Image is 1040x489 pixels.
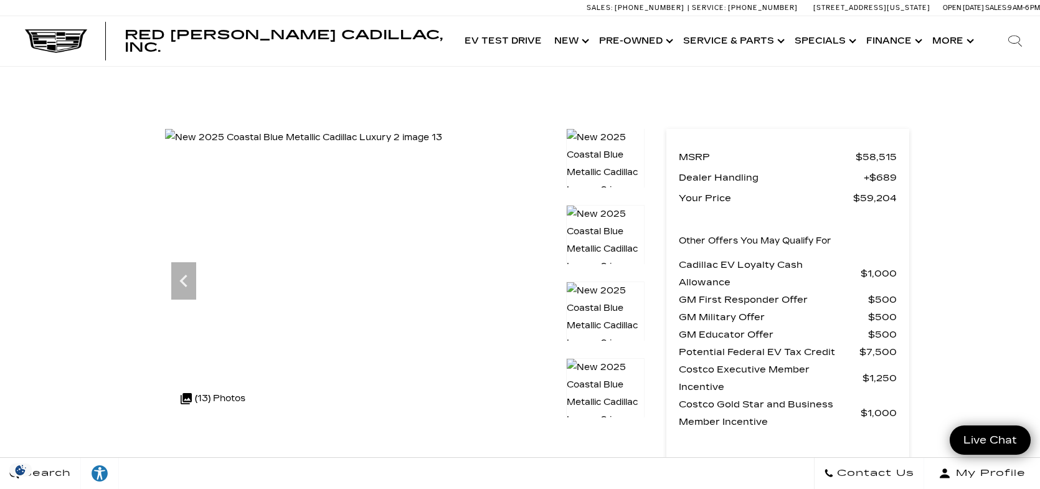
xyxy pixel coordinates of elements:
[788,16,860,66] a: Specials
[566,282,645,370] img: New 2025 Coastal Blue Metallic Cadillac Luxury 2 image 12
[679,291,868,308] span: GM First Responder Offer
[593,16,677,66] a: Pre-Owned
[6,463,35,477] section: Click to Open Cookie Consent Modal
[125,27,443,55] span: Red [PERSON_NAME] Cadillac, Inc.
[615,4,684,12] span: [PHONE_NUMBER]
[679,148,897,166] a: MSRP $58,515
[679,396,897,430] a: Costco Gold Star and Business Member Incentive $1,000
[679,326,868,343] span: GM Educator Offer
[677,16,788,66] a: Service & Parts
[951,465,1026,482] span: My Profile
[679,343,897,361] a: Potential Federal EV Tax Credit $7,500
[957,433,1023,447] span: Live Chat
[864,169,897,186] span: $689
[926,16,978,66] button: More
[679,361,863,396] span: Costco Executive Member Incentive
[679,232,831,250] p: Other Offers You May Qualify For
[860,16,926,66] a: Finance
[868,308,897,326] span: $500
[81,458,119,489] a: Explore your accessibility options
[587,4,688,11] a: Sales: [PHONE_NUMBER]
[679,189,897,207] a: Your Price $59,204
[679,291,897,308] a: GM First Responder Offer $500
[853,189,897,207] span: $59,204
[679,343,859,361] span: Potential Federal EV Tax Credit
[679,256,861,291] span: Cadillac EV Loyalty Cash Allowance
[171,262,196,300] div: Previous
[566,205,645,293] img: New 2025 Coastal Blue Metallic Cadillac Luxury 2 image 11
[861,404,897,422] span: $1,000
[165,129,442,146] img: New 2025 Coastal Blue Metallic Cadillac Luxury 2 image 13
[548,16,593,66] a: New
[679,189,853,207] span: Your Price
[6,463,35,477] img: Opt-Out Icon
[856,148,897,166] span: $58,515
[566,358,645,447] img: New 2025 Coastal Blue Metallic Cadillac Luxury 2 image 13
[985,4,1008,12] span: Sales:
[458,16,548,66] a: EV Test Drive
[1008,4,1040,12] span: 9 AM-6 PM
[943,4,984,12] span: Open [DATE]
[868,326,897,343] span: $500
[679,256,897,291] a: Cadillac EV Loyalty Cash Allowance $1,000
[587,4,613,12] span: Sales:
[679,308,897,326] a: GM Military Offer $500
[692,4,726,12] span: Service:
[19,465,71,482] span: Search
[679,148,856,166] span: MSRP
[868,291,897,308] span: $500
[688,4,801,11] a: Service: [PHONE_NUMBER]
[125,29,446,54] a: Red [PERSON_NAME] Cadillac, Inc.
[813,4,930,12] a: [STREET_ADDRESS][US_STATE]
[859,343,897,361] span: $7,500
[728,4,798,12] span: [PHONE_NUMBER]
[679,326,897,343] a: GM Educator Offer $500
[81,464,118,483] div: Explore your accessibility options
[679,308,868,326] span: GM Military Offer
[814,458,924,489] a: Contact Us
[679,169,864,186] span: Dealer Handling
[990,16,1040,66] div: Search
[174,384,252,414] div: (13) Photos
[924,458,1040,489] button: Open user profile menu
[861,265,897,282] span: $1,000
[566,128,645,217] img: New 2025 Coastal Blue Metallic Cadillac Luxury 2 image 10
[863,369,897,387] span: $1,250
[679,169,897,186] a: Dealer Handling $689
[950,425,1031,455] a: Live Chat
[679,361,897,396] a: Costco Executive Member Incentive $1,250
[25,29,87,53] img: Cadillac Dark Logo with Cadillac White Text
[679,396,861,430] span: Costco Gold Star and Business Member Incentive
[834,465,914,482] span: Contact Us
